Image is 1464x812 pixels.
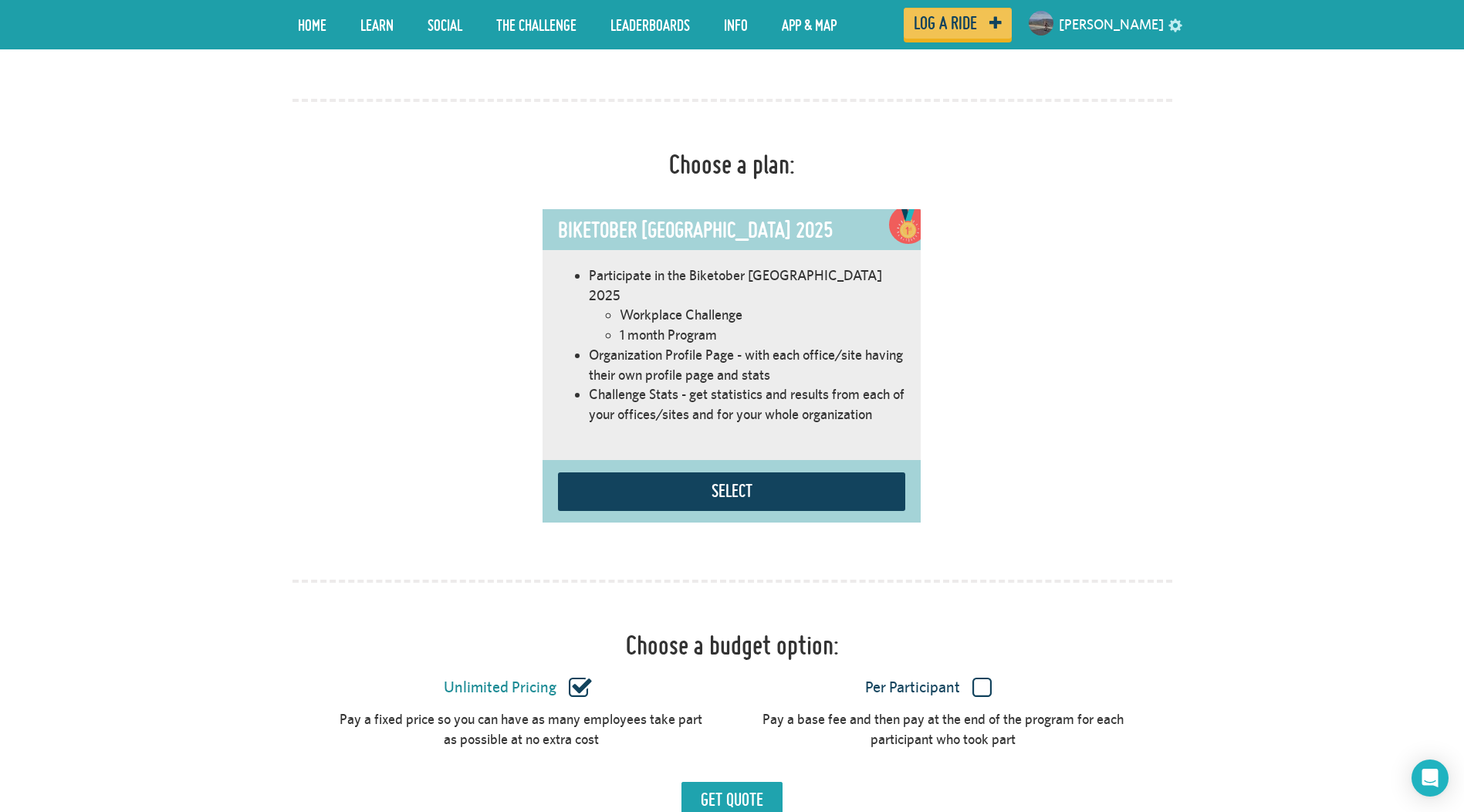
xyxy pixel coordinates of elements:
[416,5,474,44] a: Social
[589,345,905,384] li: Organization Profile Page - with each office/site having their own profile page and stats
[1412,760,1449,797] div: Open Intercom Messenger
[1059,6,1164,43] a: [PERSON_NAME]
[626,630,839,661] h1: Choose a budget option:
[335,678,701,698] label: Unlimited Pricing
[589,384,905,424] li: Challenge Stats - get statistics and results from each of your offices/sites and for your whole o...
[760,709,1126,749] div: Pay a base fee and then pay at the end of the program for each participant who took part
[349,5,405,44] a: LEARN
[599,5,702,44] a: Leaderboards
[770,5,848,44] a: App & Map
[558,472,905,507] button: Select
[904,8,1012,39] a: Log a ride
[712,5,759,44] a: Info
[338,709,704,749] div: Pay a fixed price so you can have as many employees take part as possible at no extra cost
[669,149,795,180] h1: Choose a plan:
[620,325,905,345] li: 1 month Program
[620,305,905,325] li: Workplace Challenge
[589,266,905,305] li: Participate in the Biketober [GEOGRAPHIC_DATA] 2025
[914,16,977,30] span: Log a ride
[543,209,921,250] div: Biketober [GEOGRAPHIC_DATA] 2025
[485,5,588,44] a: The Challenge
[1168,17,1182,32] a: settings drop down toggle
[286,5,338,44] a: Home
[746,678,1111,698] label: Per Participant
[1029,11,1053,36] img: Small navigation user avatar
